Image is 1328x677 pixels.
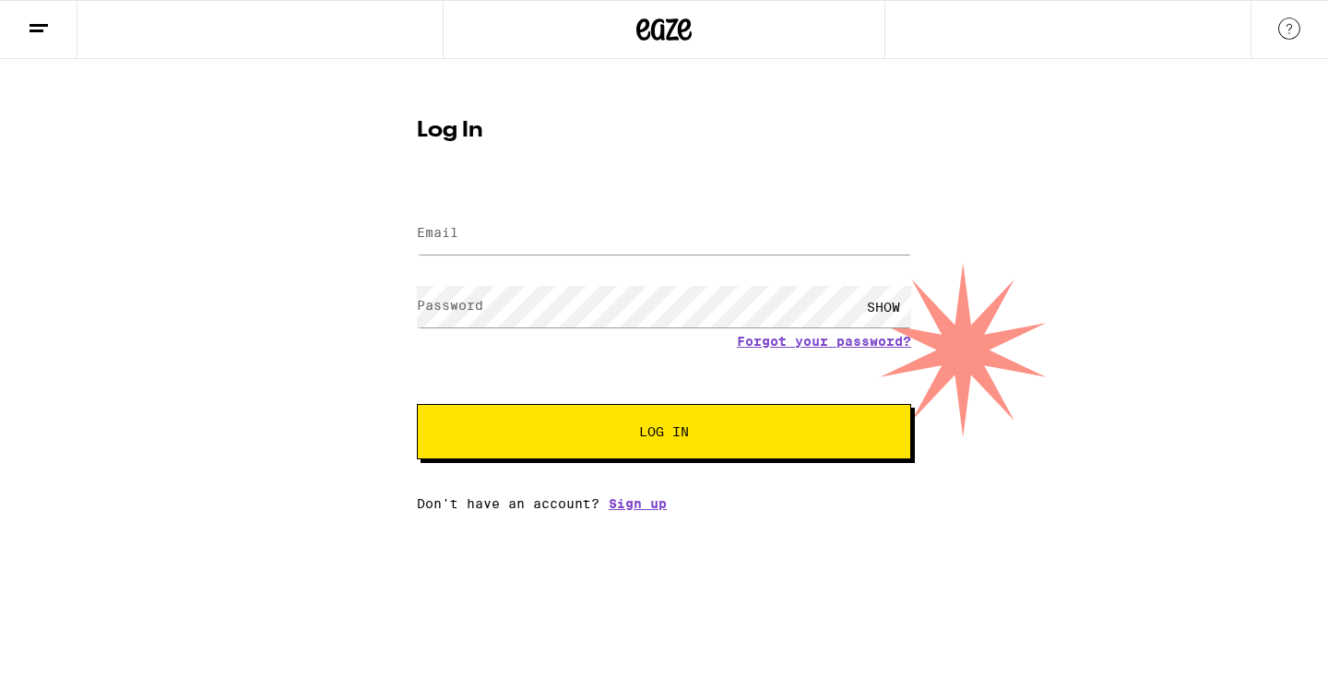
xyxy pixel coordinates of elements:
button: Log In [417,404,911,459]
a: Sign up [609,496,667,511]
input: Email [417,213,911,255]
h1: Log In [417,120,911,142]
div: Don't have an account? [417,496,911,511]
a: Forgot your password? [737,334,911,349]
label: Email [417,225,458,240]
label: Password [417,298,483,313]
span: Log In [639,425,689,438]
div: SHOW [856,286,911,327]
